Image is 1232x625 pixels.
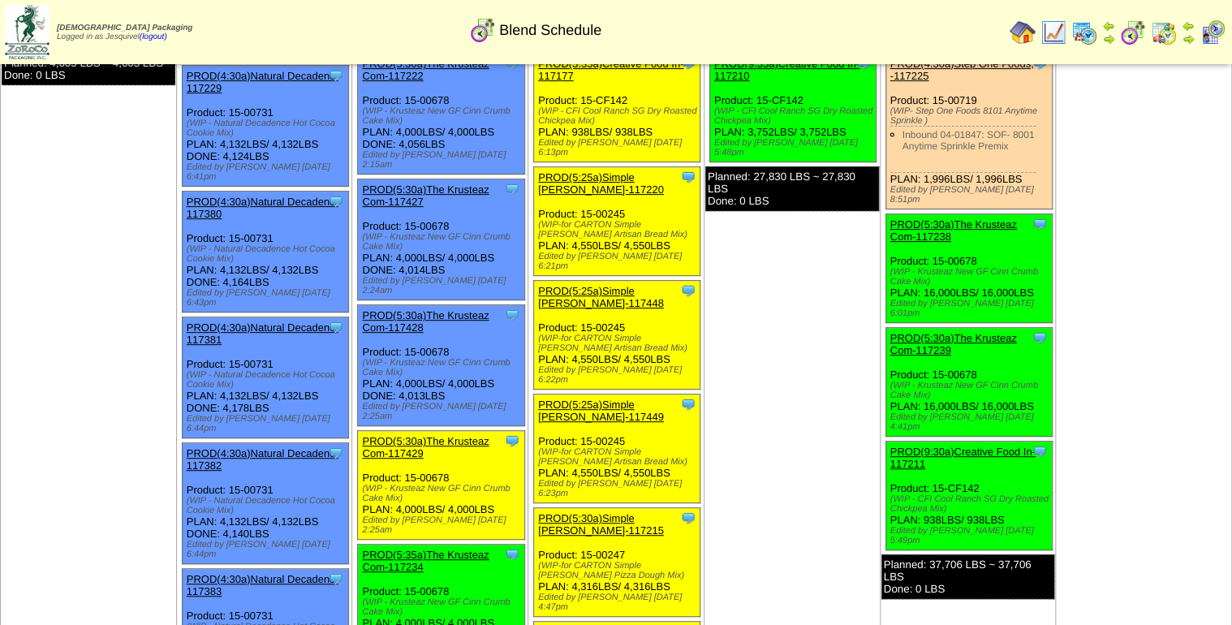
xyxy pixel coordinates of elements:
[538,220,700,239] div: (WIP-for CARTON Simple [PERSON_NAME] Artisan Bread Mix)
[328,571,344,587] img: Tooltip
[187,370,348,390] div: (WIP - Natural Decadence Hot Cocoa Cookie Mix)
[328,67,344,84] img: Tooltip
[57,24,192,41] span: Logged in as Jesquivel
[182,317,348,438] div: Product: 15-00731 PLAN: 4,132LBS / 4,132LBS DONE: 4,178LBS
[534,167,700,276] div: Product: 15-00245 PLAN: 4,550LBS / 4,550LBS
[1102,19,1115,32] img: arrowleft.gif
[714,138,876,157] div: Edited by [PERSON_NAME] [DATE] 5:48pm
[1032,330,1048,346] img: Tooltip
[358,305,524,426] div: Product: 15-00678 PLAN: 4,000LBS / 4,000LBS DONE: 4,013LBS
[328,319,344,335] img: Tooltip
[362,106,523,126] div: (WIP - Krusteaz New GF Cinn Crumb Cake Mix)
[1182,19,1195,32] img: arrowleft.gif
[538,479,700,498] div: Edited by [PERSON_NAME] [DATE] 6:23pm
[362,435,489,459] a: PROD(5:30a)The Krusteaz Com-117429
[362,358,523,377] div: (WIP - Krusteaz New GF Cinn Crumb Cake Mix)
[328,193,344,209] img: Tooltip
[680,510,696,526] img: Tooltip
[182,192,348,312] div: Product: 15-00731 PLAN: 4,132LBS / 4,132LBS DONE: 4,164LBS
[504,546,520,562] img: Tooltip
[187,162,348,182] div: Edited by [PERSON_NAME] [DATE] 6:41pm
[885,54,1052,209] div: Product: 15-00719 PLAN: 1,996LBS / 1,996LBS
[187,119,348,138] div: (WIP - Natural Decadence Hot Cocoa Cookie Mix)
[470,17,496,43] img: calendarblend.gif
[187,321,338,346] a: PROD(4:30a)Natural Decadenc-117381
[362,276,523,295] div: Edited by [PERSON_NAME] [DATE] 2:24am
[705,166,879,211] div: Planned: 27,830 LBS ~ 27,830 LBS Done: 0 LBS
[709,54,876,162] div: Product: 15-CF142 PLAN: 3,752LBS / 3,752LBS
[890,185,1052,205] div: Edited by [PERSON_NAME] [DATE] 8:51pm
[538,285,664,309] a: PROD(5:25a)Simple [PERSON_NAME]-117448
[1182,32,1195,45] img: arrowright.gif
[680,169,696,185] img: Tooltip
[187,288,348,308] div: Edited by [PERSON_NAME] [DATE] 6:43pm
[538,252,700,271] div: Edited by [PERSON_NAME] [DATE] 6:21pm
[182,66,348,187] div: Product: 15-00731 PLAN: 4,132LBS / 4,132LBS DONE: 4,124LBS
[1151,19,1177,45] img: calendarinout.gif
[1071,19,1097,45] img: calendarprod.gif
[187,540,348,559] div: Edited by [PERSON_NAME] [DATE] 6:44pm
[140,32,167,41] a: (logout)
[187,196,338,220] a: PROD(4:30a)Natural Decadenc-117380
[1102,32,1115,45] img: arrowright.gif
[187,496,348,515] div: (WIP - Natural Decadence Hot Cocoa Cookie Mix)
[534,394,700,503] div: Product: 15-00245 PLAN: 4,550LBS / 4,550LBS
[57,24,192,32] span: [DEMOGRAPHIC_DATA] Packaging
[538,399,664,423] a: PROD(5:25a)Simple [PERSON_NAME]-117449
[538,171,664,196] a: PROD(5:25a)Simple [PERSON_NAME]-117220
[182,443,348,564] div: Product: 15-00731 PLAN: 4,132LBS / 4,132LBS DONE: 4,140LBS
[499,22,601,39] span: Blend Schedule
[534,508,700,617] div: Product: 15-00247 PLAN: 4,316LBS / 4,316LBS
[538,138,700,157] div: Edited by [PERSON_NAME] [DATE] 6:13pm
[885,328,1052,437] div: Product: 15-00678 PLAN: 16,000LBS / 16,000LBS
[538,593,700,612] div: Edited by [PERSON_NAME] [DATE] 4:47pm
[538,512,664,537] a: PROD(5:30a)Simple [PERSON_NAME]-117215
[358,54,524,175] div: Product: 15-00678 PLAN: 4,000LBS / 4,000LBS DONE: 4,056LBS
[890,299,1052,318] div: Edited by [PERSON_NAME] [DATE] 6:01pm
[890,106,1052,126] div: (WIP- Step One Foods 8101 Anytime Sprinkle )
[1200,19,1226,45] img: calendarcustomer.gif
[187,414,348,433] div: Edited by [PERSON_NAME] [DATE] 6:44pm
[1032,443,1048,459] img: Tooltip
[362,150,523,170] div: Edited by [PERSON_NAME] [DATE] 2:15am
[534,54,700,162] div: Product: 15-CF142 PLAN: 938LBS / 938LBS
[358,179,524,300] div: Product: 15-00678 PLAN: 4,000LBS / 4,000LBS DONE: 4,014LBS
[881,554,1055,599] div: Planned: 37,706 LBS ~ 37,706 LBS Done: 0 LBS
[504,433,520,449] img: Tooltip
[187,244,348,264] div: (WIP - Natural Decadence Hot Cocoa Cookie Mix)
[362,402,523,421] div: Edited by [PERSON_NAME] [DATE] 2:25am
[362,549,489,573] a: PROD(5:35a)The Krusteaz Com-117234
[187,70,338,94] a: PROD(4:30a)Natural Decadenc-117229
[885,214,1052,323] div: Product: 15-00678 PLAN: 16,000LBS / 16,000LBS
[328,445,344,461] img: Tooltip
[358,431,524,540] div: Product: 15-00678 PLAN: 4,000LBS / 4,000LBS
[538,561,700,580] div: (WIP-for CARTON Simple [PERSON_NAME] Pizza Dough Mix)
[885,442,1052,550] div: Product: 15-CF142 PLAN: 938LBS / 938LBS
[890,267,1052,287] div: (WIP - Krusteaz New GF Cinn Crumb Cake Mix)
[362,232,523,252] div: (WIP - Krusteaz New GF Cinn Crumb Cake Mix)
[362,484,523,503] div: (WIP - Krusteaz New GF Cinn Crumb Cake Mix)
[362,515,523,535] div: Edited by [PERSON_NAME] [DATE] 2:25am
[1040,19,1066,45] img: line_graph.gif
[890,494,1052,514] div: (WIP - CFI Cool Ranch SG Dry Roasted Chickpea Mix)
[187,447,338,472] a: PROD(4:30a)Natural Decadenc-117382
[890,412,1052,432] div: Edited by [PERSON_NAME] [DATE] 4:41pm
[534,281,700,390] div: Product: 15-00245 PLAN: 4,550LBS / 4,550LBS
[538,365,700,385] div: Edited by [PERSON_NAME] [DATE] 6:22pm
[890,381,1052,400] div: (WIP - Krusteaz New GF Cinn Crumb Cake Mix)
[187,573,338,597] a: PROD(4:30a)Natural Decadenc-117383
[1010,19,1036,45] img: home.gif
[5,5,50,59] img: zoroco-logo-small.webp
[890,332,1017,356] a: PROD(5:30a)The Krusteaz Com-117239
[362,597,523,617] div: (WIP - Krusteaz New GF Cinn Crumb Cake Mix)
[680,282,696,299] img: Tooltip
[1120,19,1146,45] img: calendarblend.gif
[504,307,520,323] img: Tooltip
[538,334,700,353] div: (WIP-for CARTON Simple [PERSON_NAME] Artisan Bread Mix)
[890,446,1036,470] a: PROD(9:30a)Creative Food In-117211
[890,218,1017,243] a: PROD(5:30a)The Krusteaz Com-117238
[714,106,876,126] div: (WIP - CFI Cool Ranch SG Dry Roasted Chickpea Mix)
[890,526,1052,545] div: Edited by [PERSON_NAME] [DATE] 5:49pm
[680,396,696,412] img: Tooltip
[504,181,520,197] img: Tooltip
